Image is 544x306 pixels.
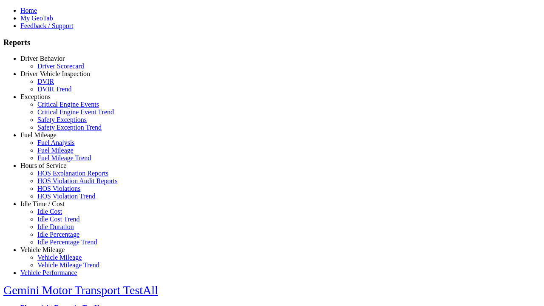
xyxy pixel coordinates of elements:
[20,7,37,14] a: Home
[37,147,74,154] a: Fuel Mileage
[3,283,158,297] a: Gemini Motor Transport TestAll
[3,38,541,47] h3: Reports
[20,93,51,100] a: Exceptions
[37,101,99,108] a: Critical Engine Events
[37,62,84,70] a: Driver Scorecard
[37,85,71,93] a: DVIR Trend
[20,14,53,22] a: My GeoTab
[37,223,74,230] a: Idle Duration
[37,124,102,131] a: Safety Exception Trend
[37,177,118,184] a: HOS Violation Audit Reports
[37,154,91,161] a: Fuel Mileage Trend
[37,139,75,146] a: Fuel Analysis
[20,55,65,62] a: Driver Behavior
[37,78,54,85] a: DVIR
[20,131,57,139] a: Fuel Mileage
[37,185,80,192] a: HOS Violations
[20,70,90,77] a: Driver Vehicle Inspection
[37,108,114,116] a: Critical Engine Event Trend
[37,193,96,200] a: HOS Violation Trend
[37,116,87,123] a: Safety Exceptions
[37,208,62,215] a: Idle Cost
[37,261,99,269] a: Vehicle Mileage Trend
[20,162,66,169] a: Hours of Service
[37,215,80,223] a: Idle Cost Trend
[37,238,97,246] a: Idle Percentage Trend
[20,22,73,29] a: Feedback / Support
[20,246,65,253] a: Vehicle Mileage
[20,269,77,276] a: Vehicle Performance
[37,231,79,238] a: Idle Percentage
[20,200,65,207] a: Idle Time / Cost
[37,254,82,261] a: Vehicle Mileage
[37,170,108,177] a: HOS Explanation Reports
